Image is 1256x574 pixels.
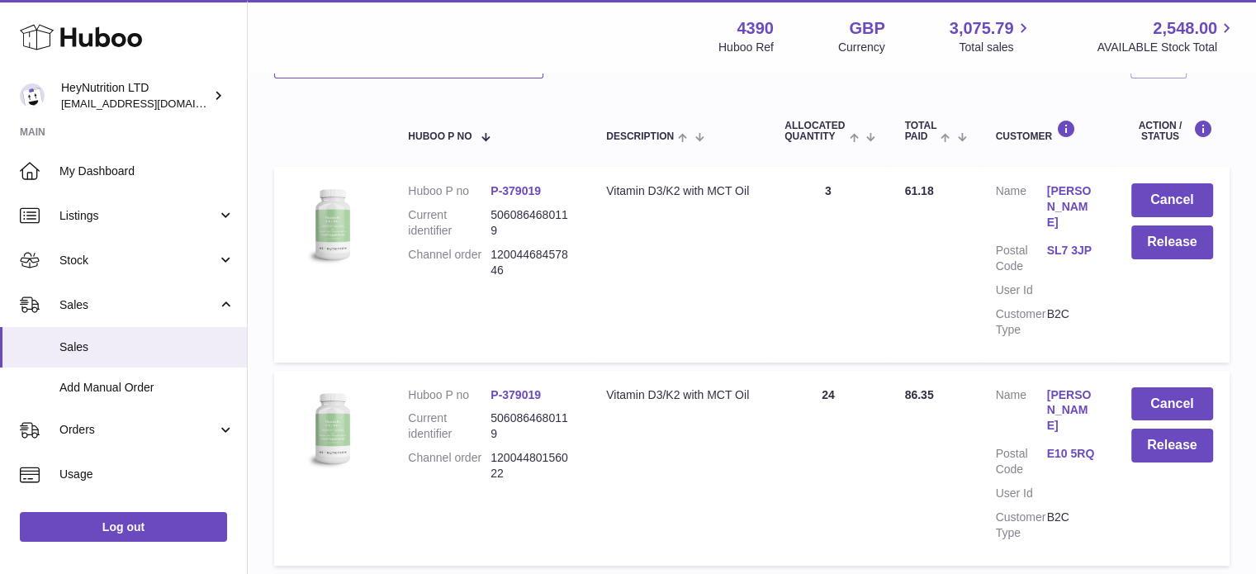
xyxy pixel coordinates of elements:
[1047,306,1098,338] dd: B2C
[408,410,491,442] dt: Current identifier
[59,208,217,224] span: Listings
[1047,446,1098,462] a: E10 5RQ
[408,450,491,481] dt: Channel order
[996,120,1098,142] div: Customer
[491,207,573,239] dd: 5060864680119
[291,183,373,266] img: 43901725566257.jpg
[996,243,1047,274] dt: Postal Code
[408,131,472,142] span: Huboo P no
[491,410,573,442] dd: 5060864680119
[59,339,235,355] span: Sales
[1131,120,1213,142] div: Action / Status
[904,184,933,197] span: 61.18
[491,450,573,481] dd: 12004480156022
[1047,183,1098,230] a: [PERSON_NAME]
[606,131,674,142] span: Description
[996,306,1047,338] dt: Customer Type
[59,297,217,313] span: Sales
[996,486,1047,501] dt: User Id
[1153,17,1217,40] span: 2,548.00
[1047,510,1098,541] dd: B2C
[291,387,373,470] img: 43901725566257.jpg
[996,282,1047,298] dt: User Id
[491,388,541,401] a: P-379019
[59,467,235,482] span: Usage
[1131,183,1213,217] button: Cancel
[1097,17,1236,55] a: 2,548.00 AVAILABLE Stock Total
[606,183,751,199] div: Vitamin D3/K2 with MCT Oil
[904,121,936,142] span: Total paid
[996,446,1047,477] dt: Postal Code
[1131,429,1213,463] button: Release
[996,387,1047,439] dt: Name
[408,247,491,278] dt: Channel order
[959,40,1032,55] span: Total sales
[408,387,491,403] dt: Huboo P no
[408,183,491,199] dt: Huboo P no
[1047,387,1098,434] a: [PERSON_NAME]
[59,164,235,179] span: My Dashboard
[849,17,884,40] strong: GBP
[950,17,1033,55] a: 3,075.79 Total sales
[20,512,227,542] a: Log out
[59,380,235,396] span: Add Manual Order
[904,388,933,401] span: 86.35
[768,371,888,566] td: 24
[996,183,1047,235] dt: Name
[59,422,217,438] span: Orders
[1131,387,1213,421] button: Cancel
[718,40,774,55] div: Huboo Ref
[20,83,45,108] img: info@heynutrition.com
[1131,225,1213,259] button: Release
[606,387,751,403] div: Vitamin D3/K2 with MCT Oil
[491,184,541,197] a: P-379019
[768,167,888,362] td: 3
[59,253,217,268] span: Stock
[784,121,846,142] span: ALLOCATED Quantity
[737,17,774,40] strong: 4390
[61,97,243,110] span: [EMAIL_ADDRESS][DOMAIN_NAME]
[61,80,210,111] div: HeyNutrition LTD
[838,40,885,55] div: Currency
[491,247,573,278] dd: 12004468457846
[408,207,491,239] dt: Current identifier
[950,17,1014,40] span: 3,075.79
[1047,243,1098,259] a: SL7 3JP
[996,510,1047,541] dt: Customer Type
[1097,40,1236,55] span: AVAILABLE Stock Total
